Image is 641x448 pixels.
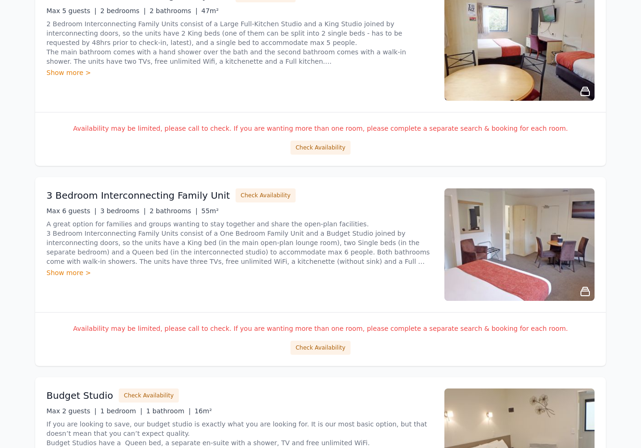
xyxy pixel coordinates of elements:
span: 2 bathrooms | [150,7,198,15]
p: 2 Bedroom Interconnecting Family Units consist of a Large Full-Kitchen Studio and a King Studio j... [46,19,433,66]
button: Check Availability [236,188,296,202]
h3: 3 Bedroom Interconnecting Family Unit [46,189,230,202]
p: Availability may be limited, please call to check. If you are wanting more than one room, please ... [46,124,595,133]
span: 2 bedrooms | [100,7,146,15]
button: Check Availability [119,388,179,403]
span: 3 bedrooms | [100,207,146,215]
span: 1 bedroom | [100,407,143,415]
p: Availability may be limited, please call to check. If you are wanting more than one room, please ... [46,324,595,333]
div: Show more > [46,68,433,77]
button: Check Availability [290,341,351,355]
span: Max 6 guests | [46,207,97,215]
span: 16m² [194,407,212,415]
span: Max 5 guests | [46,7,97,15]
span: Max 2 guests | [46,407,97,415]
p: A great option for families and groups wanting to stay together and share the open-plan facilitie... [46,219,433,266]
span: 55m² [201,207,219,215]
h3: Budget Studio [46,389,113,402]
div: Show more > [46,268,433,277]
span: 2 bathrooms | [150,207,198,215]
span: 1 bathroom | [146,407,191,415]
span: 47m² [201,7,219,15]
button: Check Availability [290,141,351,155]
